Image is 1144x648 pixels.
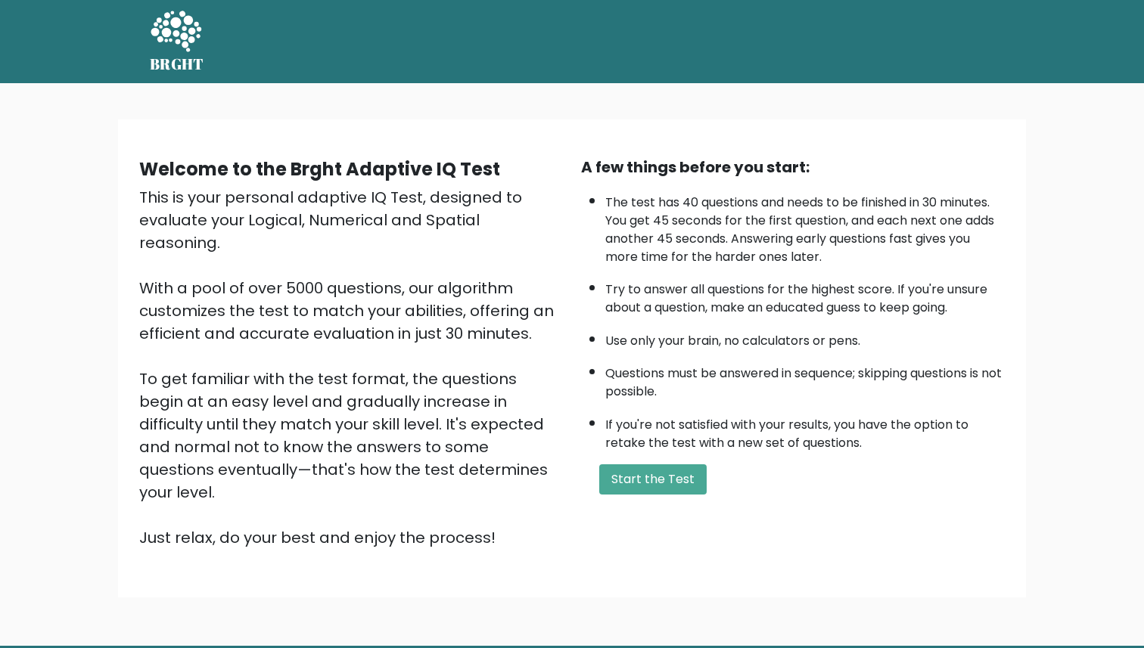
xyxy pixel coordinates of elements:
[599,464,707,495] button: Start the Test
[139,157,500,181] b: Welcome to the Brght Adaptive IQ Test
[605,357,1005,401] li: Questions must be answered in sequence; skipping questions is not possible.
[150,55,204,73] h5: BRGHT
[139,186,563,549] div: This is your personal adaptive IQ Test, designed to evaluate your Logical, Numerical and Spatial ...
[605,408,1005,452] li: If you're not satisfied with your results, you have the option to retake the test with a new set ...
[605,324,1005,350] li: Use only your brain, no calculators or pens.
[605,273,1005,317] li: Try to answer all questions for the highest score. If you're unsure about a question, make an edu...
[150,6,204,77] a: BRGHT
[581,156,1005,178] div: A few things before you start:
[605,186,1005,266] li: The test has 40 questions and needs to be finished in 30 minutes. You get 45 seconds for the firs...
